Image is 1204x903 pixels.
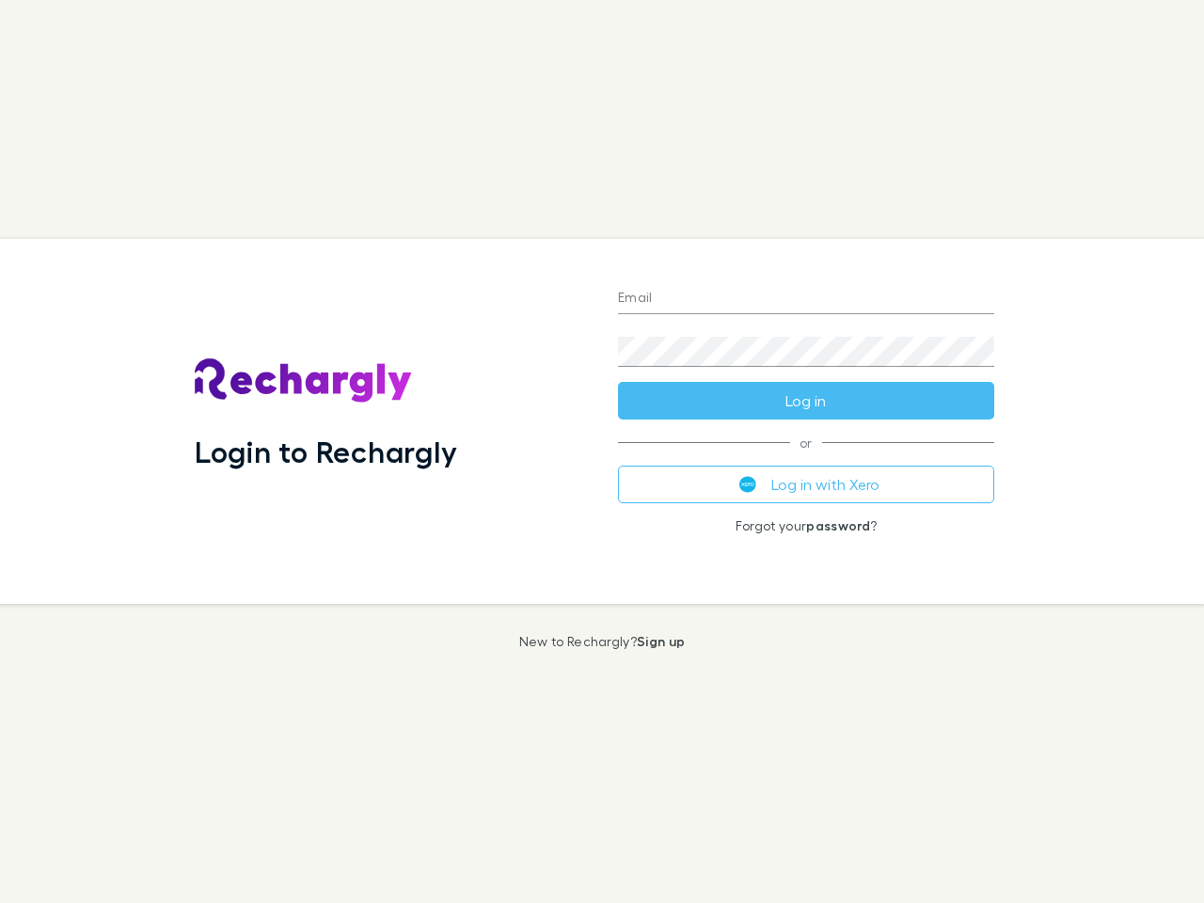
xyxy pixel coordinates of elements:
p: Forgot your ? [618,518,994,533]
p: New to Rechargly? [519,634,686,649]
h1: Login to Rechargly [195,434,457,469]
button: Log in [618,382,994,420]
a: Sign up [637,633,685,649]
button: Log in with Xero [618,466,994,503]
span: or [618,442,994,443]
img: Rechargly's Logo [195,358,413,404]
a: password [806,517,870,533]
img: Xero's logo [739,476,756,493]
